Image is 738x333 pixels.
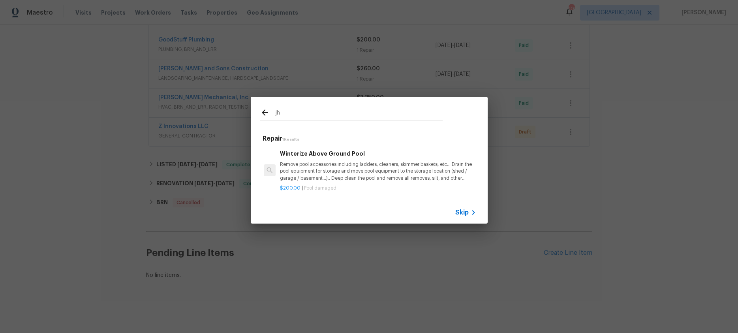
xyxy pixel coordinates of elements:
[280,186,300,190] span: $200.00
[280,161,476,181] p: Remove pool accessories including ladders, cleaners, skimmer baskets, etc… Drain the pool equipme...
[304,186,336,190] span: Pool damaged
[280,185,476,192] p: |
[280,149,476,158] h6: Winterize Above Ground Pool
[282,137,299,141] span: 1 Results
[263,135,478,143] h5: Repair
[455,209,469,216] span: Skip
[275,108,443,120] input: Search issues or repairs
